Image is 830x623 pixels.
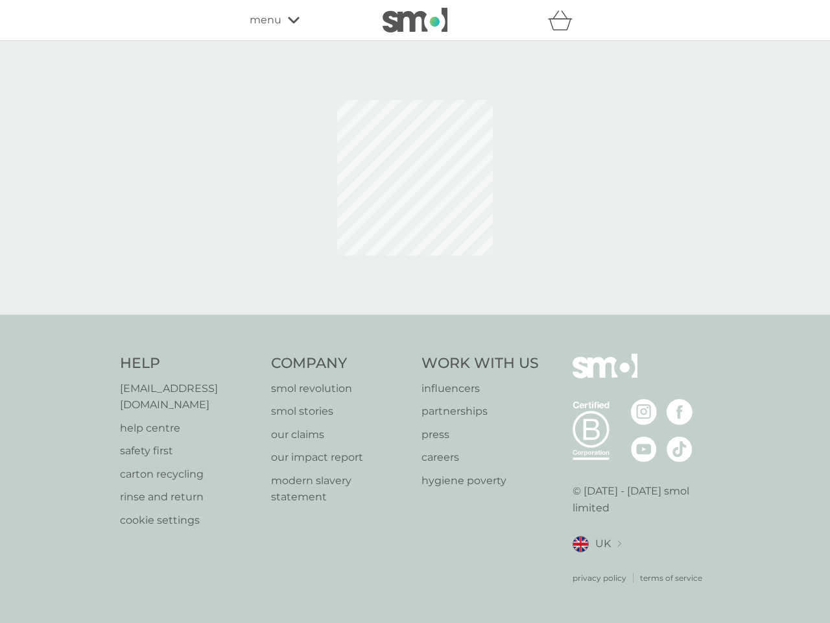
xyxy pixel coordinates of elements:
a: carton recycling [120,466,258,483]
a: [EMAIL_ADDRESS][DOMAIN_NAME] [120,380,258,413]
span: UK [595,535,611,552]
a: partnerships [421,403,539,420]
a: modern slavery statement [271,472,409,506]
a: privacy policy [573,572,626,584]
a: our claims [271,426,409,443]
a: rinse and return [120,489,258,506]
img: smol [383,8,447,32]
a: smol stories [271,403,409,420]
h4: Help [120,354,258,374]
img: visit the smol Youtube page [631,436,657,462]
h4: Company [271,354,409,374]
a: press [421,426,539,443]
span: menu [250,12,281,29]
img: visit the smol Tiktok page [667,436,693,462]
a: smol revolution [271,380,409,397]
a: our impact report [271,449,409,466]
a: help centre [120,420,258,437]
img: visit the smol Instagram page [631,399,657,425]
a: safety first [120,443,258,459]
img: visit the smol Facebook page [667,399,693,425]
a: hygiene poverty [421,472,539,489]
a: careers [421,449,539,466]
a: terms of service [640,572,702,584]
img: smol [573,354,637,398]
a: cookie settings [120,512,258,529]
a: influencers [421,380,539,397]
div: basket [548,7,580,33]
img: select a new location [617,541,621,548]
h4: Work With Us [421,354,539,374]
img: UK flag [573,536,589,552]
p: © [DATE] - [DATE] smol limited [573,483,711,516]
